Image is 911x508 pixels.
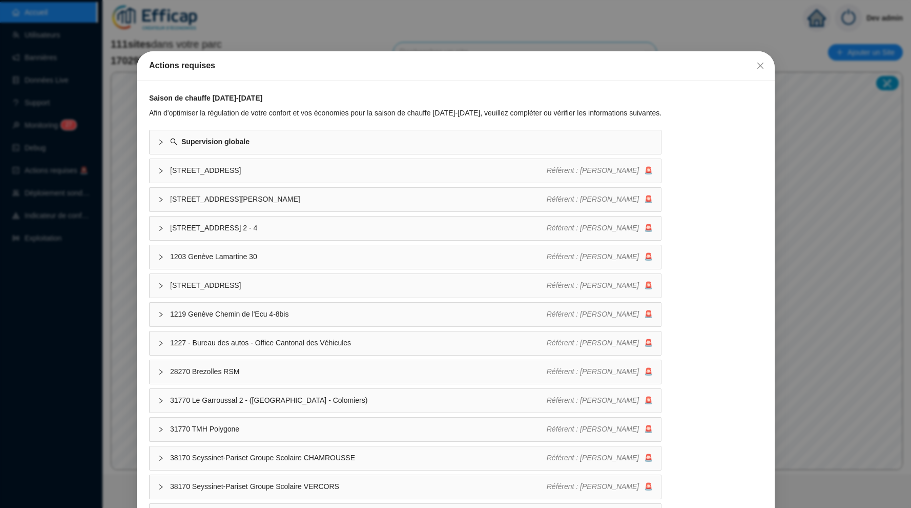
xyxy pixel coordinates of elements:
[546,309,653,320] div: 🚨
[752,62,768,70] span: Fermer
[149,108,661,119] div: Afin d'optimiser la régulation de votre confort et vos économies pour la saison de chauffe [DATE]...
[158,398,164,404] span: collapsed
[150,188,661,211] div: [STREET_ADDRESS][PERSON_NAME]Référent : [PERSON_NAME]🚨
[150,217,661,240] div: [STREET_ADDRESS] 2 - 4Référent : [PERSON_NAME]🚨
[150,360,661,384] div: 28270 Brezolles RSMRéférent : [PERSON_NAME]🚨
[546,165,653,176] div: 🚨
[150,475,661,499] div: 38170 Seyssinet-Pariset Groupe Scolaire VERCORSRéférent : [PERSON_NAME]🚨
[150,389,661,413] div: 31770 Le Garroussal 2 - ([GEOGRAPHIC_DATA] - Colomiers)Référent : [PERSON_NAME]🚨
[158,254,164,260] span: collapsed
[546,195,639,203] span: Référent : [PERSON_NAME]
[546,252,639,261] span: Référent : [PERSON_NAME]
[546,453,653,463] div: 🚨
[546,366,653,377] div: 🚨
[150,274,661,298] div: [STREET_ADDRESS]Référent : [PERSON_NAME]🚨
[546,338,653,348] div: 🚨
[170,338,547,348] span: 1227 - Bureau des autos - Office Cantonal des Véhicules
[181,138,250,146] strong: Supervision globale
[546,425,639,433] span: Référent : [PERSON_NAME]
[170,223,547,233] span: [STREET_ADDRESS] 2 - 4
[546,166,639,174] span: Référent : [PERSON_NAME]
[158,283,164,289] span: collapsed
[546,396,639,404] span: Référent : [PERSON_NAME]
[150,130,661,154] div: Supervision globale
[546,367,639,376] span: Référent : [PERSON_NAME]
[150,331,661,355] div: 1227 - Bureau des autos - Office Cantonal des VéhiculesRéférent : [PERSON_NAME]🚨
[170,251,547,262] span: 1203 Genève Lamartine 30
[170,424,547,435] span: 31770 TMH Polygone
[158,197,164,203] span: collapsed
[546,482,639,491] span: Référent : [PERSON_NAME]
[158,168,164,174] span: collapsed
[158,369,164,375] span: collapsed
[546,395,653,406] div: 🚨
[158,484,164,490] span: collapsed
[150,159,661,183] div: [STREET_ADDRESS]Référent : [PERSON_NAME]🚨
[546,481,653,492] div: 🚨
[149,60,762,72] div: Actions requises
[752,57,768,74] button: Close
[756,62,764,70] span: close
[546,224,639,232] span: Référent : [PERSON_NAME]
[170,395,547,406] span: 31770 Le Garroussal 2 - ([GEOGRAPHIC_DATA] - Colomiers)
[546,424,653,435] div: 🚨
[546,310,639,318] span: Référent : [PERSON_NAME]
[170,138,177,145] span: search
[170,280,547,291] span: [STREET_ADDRESS]
[150,446,661,470] div: 38170 Seyssinet-Pariset Groupe Scolaire CHAMROUSSERéférent : [PERSON_NAME]🚨
[170,453,547,463] span: 38170 Seyssinet-Pariset Groupe Scolaire CHAMROUSSE
[170,194,547,205] span: [STREET_ADDRESS][PERSON_NAME]
[158,455,164,461] span: collapsed
[546,454,639,462] span: Référent : [PERSON_NAME]
[546,251,653,262] div: 🚨
[158,340,164,346] span: collapsed
[546,339,639,347] span: Référent : [PERSON_NAME]
[149,94,262,102] strong: Saison de chauffe [DATE]-[DATE]
[170,309,547,320] span: 1219 Genève Chemin de l'Ecu 4-8bis
[170,481,547,492] span: 38170 Seyssinet-Pariset Groupe Scolaire VERCORS
[158,426,164,433] span: collapsed
[158,225,164,231] span: collapsed
[158,311,164,318] span: collapsed
[546,223,653,233] div: 🚨
[170,165,547,176] span: [STREET_ADDRESS]
[546,281,639,289] span: Référent : [PERSON_NAME]
[150,303,661,326] div: 1219 Genève Chemin de l'Ecu 4-8bisRéférent : [PERSON_NAME]🚨
[150,245,661,269] div: 1203 Genève Lamartine 30Référent : [PERSON_NAME]🚨
[158,139,164,145] span: collapsed
[150,418,661,441] div: 31770 TMH PolygoneRéférent : [PERSON_NAME]🚨
[546,280,653,291] div: 🚨
[170,366,547,377] span: 28270 Brezolles RSM
[546,194,653,205] div: 🚨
